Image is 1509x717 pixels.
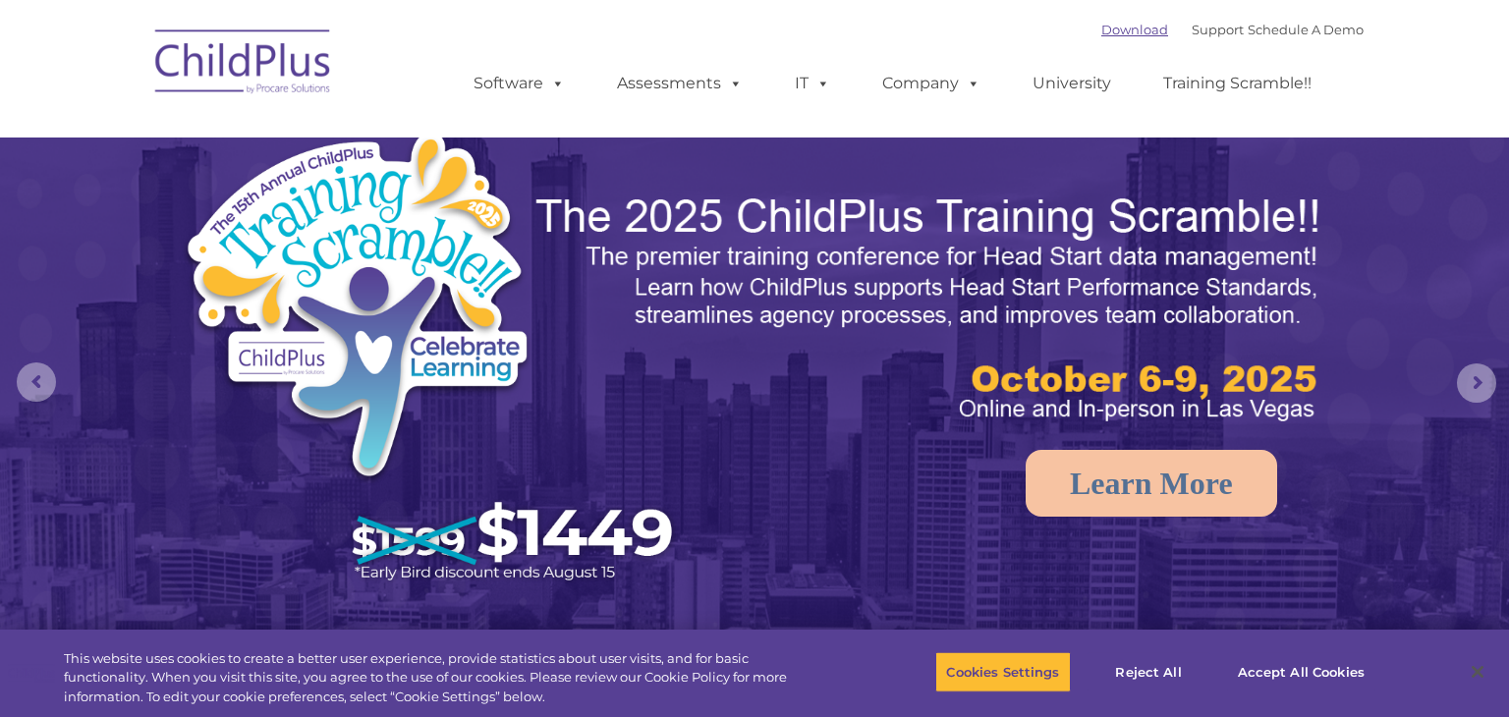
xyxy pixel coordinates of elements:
a: Training Scramble!! [1144,64,1331,103]
a: Company [863,64,1000,103]
a: Schedule A Demo [1248,22,1364,37]
button: Accept All Cookies [1227,651,1375,692]
div: This website uses cookies to create a better user experience, provide statistics about user visit... [64,649,830,707]
button: Reject All [1088,651,1210,692]
a: Software [454,64,585,103]
a: IT [775,64,850,103]
a: Assessments [597,64,762,103]
span: Phone number [273,210,357,225]
span: Last name [273,130,333,144]
font: | [1101,22,1364,37]
a: University [1013,64,1131,103]
a: Support [1192,22,1244,37]
button: Close [1456,650,1499,693]
a: Download [1101,22,1168,37]
img: ChildPlus by Procare Solutions [145,16,342,114]
button: Cookies Settings [935,651,1070,692]
a: Learn More [1026,450,1277,517]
